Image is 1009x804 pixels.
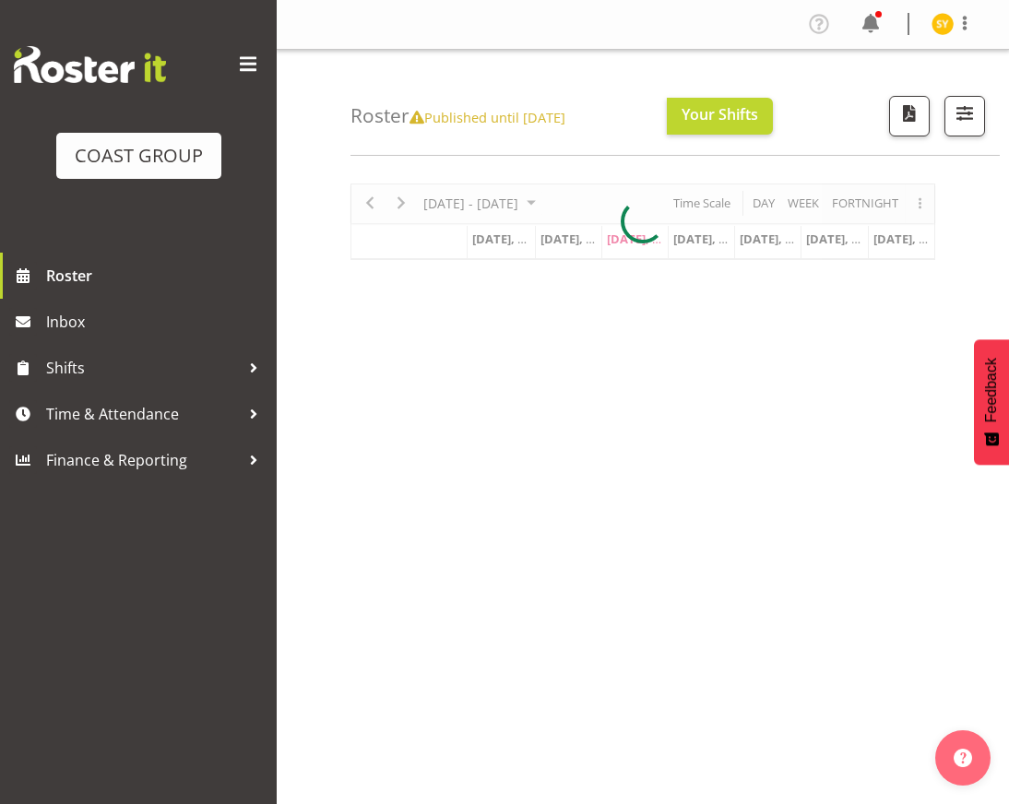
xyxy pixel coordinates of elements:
span: Feedback [983,358,1000,422]
img: help-xxl-2.png [954,749,972,767]
button: Feedback - Show survey [974,339,1009,465]
span: Inbox [46,308,267,336]
span: Roster [46,262,267,290]
button: Download a PDF of the roster according to the set date range. [889,96,930,136]
span: Finance & Reporting [46,446,240,474]
button: Filter Shifts [944,96,985,136]
span: Your Shifts [682,104,758,124]
div: COAST GROUP [75,142,203,170]
img: Rosterit website logo [14,46,166,83]
img: seon-young-belding8911.jpg [932,13,954,35]
span: Published until [DATE] [410,108,565,126]
button: Your Shifts [667,98,773,135]
h4: Roster [350,105,565,126]
span: Time & Attendance [46,400,240,428]
span: Shifts [46,354,240,382]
